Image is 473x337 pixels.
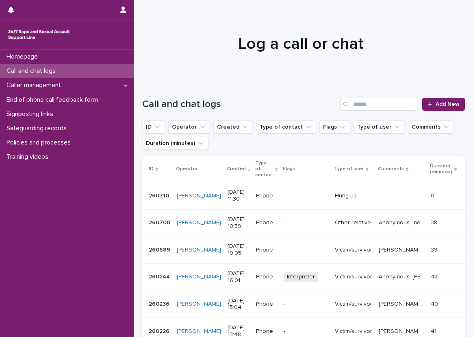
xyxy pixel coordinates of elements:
[3,53,44,61] p: Homepage
[3,110,60,118] p: Signposting links
[379,272,426,280] p: Anonymous, caller wanted a translator for Somali, talked about medical problems and operator gave...
[7,26,72,43] img: rhQMoQhaT3yELyF149Cw
[142,34,459,54] h1: Log a call or chat
[284,193,328,199] p: -
[228,298,250,311] p: [DATE] 15:04
[228,270,250,284] p: [DATE] 16:01
[256,193,277,199] p: Phone
[3,96,104,104] p: End of phone call feedback form
[3,125,73,132] p: Safeguarding records
[283,164,295,173] p: Flags
[354,120,405,133] button: Type of user
[408,120,454,133] button: Comments
[142,137,208,150] button: Duration (minutes)
[335,328,372,335] p: Victim/survivor
[284,301,328,308] p: -
[177,274,221,280] a: [PERSON_NAME]
[335,193,372,199] p: Hung up
[284,328,328,335] p: -
[256,328,277,335] p: Phone
[340,98,417,111] input: Search
[256,120,316,133] button: Type of contact
[149,164,154,173] p: ID
[431,218,439,226] p: 38
[3,81,67,89] p: Caller management
[319,120,350,133] button: Flags
[227,164,246,173] p: Created
[149,191,171,199] p: 260710
[379,326,426,335] p: Zoe, described experiencing sexual violence, explored feelings and operator gave emotional suppor...
[177,328,221,335] a: [PERSON_NAME]
[168,120,210,133] button: Operator
[255,159,273,179] p: Type of contact
[177,219,221,226] a: [PERSON_NAME]
[284,219,328,226] p: -
[284,247,328,254] p: -
[177,301,221,308] a: [PERSON_NAME]
[228,243,250,257] p: [DATE] 10:05
[379,299,426,308] p: Helen, mentioned experiencing sexual violence (CSA) perpetrated by their brother, talked about su...
[177,193,221,199] a: [PERSON_NAME]
[142,120,165,133] button: ID
[335,247,372,254] p: Victim/survivor
[431,272,439,280] p: 42
[142,98,337,110] h1: Call and chat logs
[149,326,171,335] p: 260226
[378,164,404,173] p: Comments
[256,247,277,254] p: Phone
[379,191,382,199] p: -
[3,153,55,161] p: Training videos
[142,263,470,291] tr: 260244260244 [PERSON_NAME] [DATE] 16:01PhoneInterpreterVictim/survivorAnonymous, [PERSON_NAME] wa...
[431,245,439,254] p: 39
[149,218,172,226] p: 260700
[3,67,62,75] p: Call and chat logs
[142,209,470,236] tr: 260700260700 [PERSON_NAME] [DATE] 10:59Phone-Other relativeAnonymous, mentioned a half-sibling ex...
[228,216,250,230] p: [DATE] 10:59
[335,274,372,280] p: Victim/survivor
[213,120,253,133] button: Created
[228,189,250,203] p: [DATE] 11:30
[149,272,171,280] p: 260244
[431,326,438,335] p: 41
[3,139,77,147] p: Policies and processes
[436,101,460,107] span: Add New
[431,191,436,199] p: 0
[335,219,372,226] p: Other relative
[142,291,470,318] tr: 260236260236 [PERSON_NAME] [DATE] 15:04Phone-Victim/survivor[PERSON_NAME], mentioned experiencing...
[379,218,426,226] p: Anonymous, mentioned a half-sibling experiencing sexual violence (CSA), explored thoughts and fee...
[142,182,470,210] tr: 260710260710 [PERSON_NAME] [DATE] 11:30Phone-Hung up-- 00
[256,274,277,280] p: Phone
[176,164,197,173] p: Operator
[422,98,465,111] a: Add New
[431,299,440,308] p: 40
[256,301,277,308] p: Phone
[379,245,426,254] p: Lucy, mentioned experiencing sexual violence, operator explained boundaries of the service, talke...
[142,236,470,264] tr: 260689260689 [PERSON_NAME] [DATE] 10:05Phone-Victim/survivor[PERSON_NAME], mentioned experiencing...
[430,162,452,177] p: Duration (minutes)
[335,301,372,308] p: Victim/survivor
[334,164,364,173] p: Type of user
[149,245,172,254] p: 260689
[177,247,221,254] a: [PERSON_NAME]
[256,219,277,226] p: Phone
[284,272,318,282] span: Interpreter
[149,299,171,308] p: 260236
